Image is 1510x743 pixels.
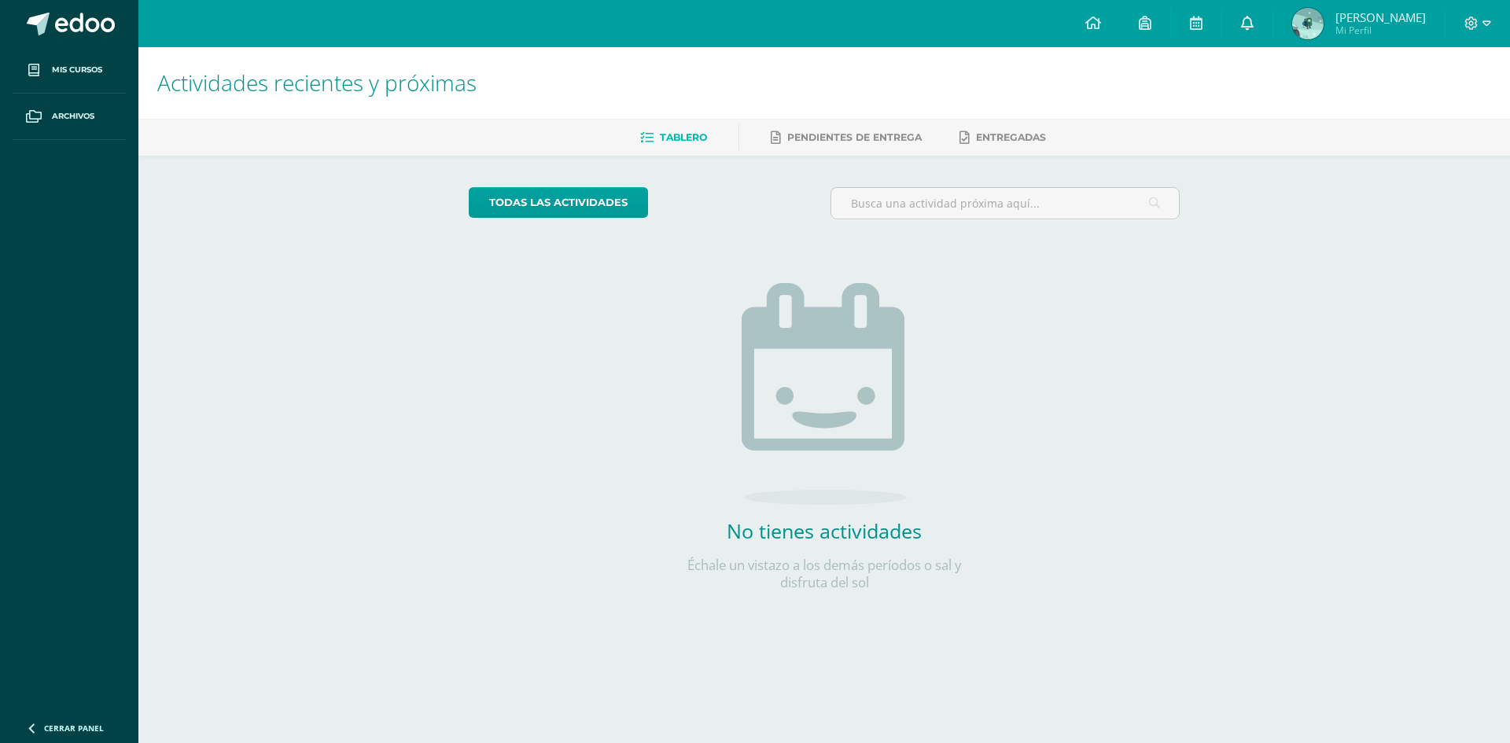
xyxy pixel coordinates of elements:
[44,723,104,734] span: Cerrar panel
[52,110,94,123] span: Archivos
[660,131,707,143] span: Tablero
[469,187,648,218] a: todas las Actividades
[13,47,126,94] a: Mis cursos
[1335,24,1426,37] span: Mi Perfil
[771,125,922,150] a: Pendientes de entrega
[640,125,707,150] a: Tablero
[13,94,126,140] a: Archivos
[959,125,1046,150] a: Entregadas
[787,131,922,143] span: Pendientes de entrega
[667,517,981,544] h2: No tienes actividades
[667,557,981,591] p: Échale un vistazo a los demás períodos o sal y disfruta del sol
[52,64,102,76] span: Mis cursos
[1335,9,1426,25] span: [PERSON_NAME]
[831,188,1180,219] input: Busca una actividad próxima aquí...
[157,68,477,97] span: Actividades recientes y próximas
[742,283,907,505] img: no_activities.png
[976,131,1046,143] span: Entregadas
[1292,8,1324,39] img: 0d125e61179144410fb0d7f3f0b592f6.png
